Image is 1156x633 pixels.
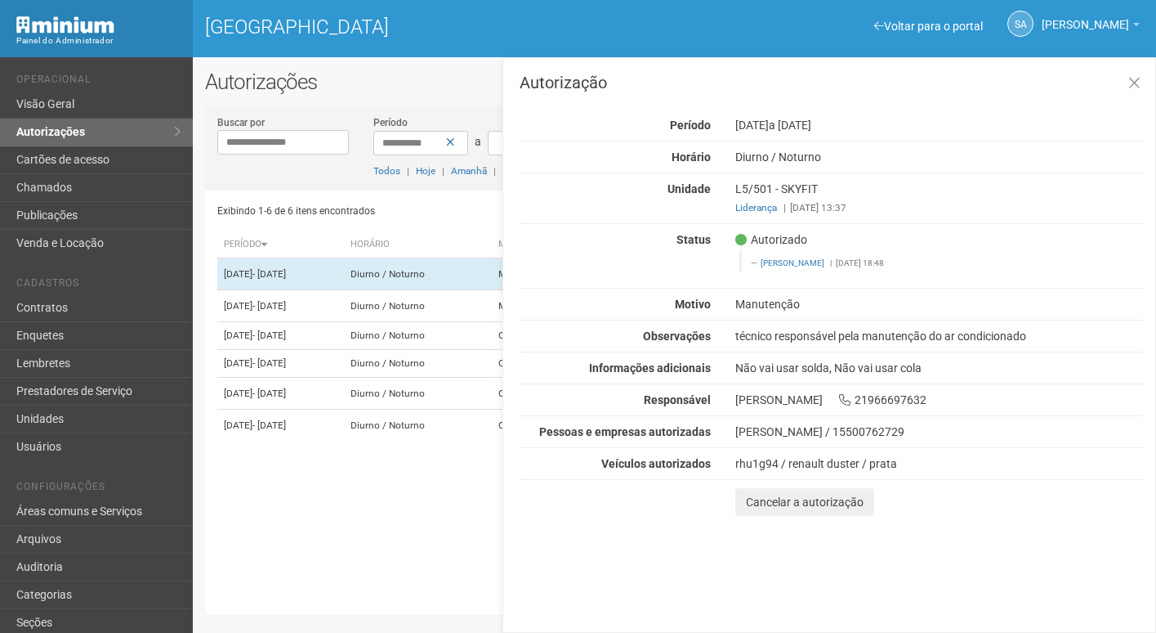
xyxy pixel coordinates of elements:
[252,420,286,431] span: - [DATE]
[344,410,492,442] td: Diurno / Noturno
[735,232,807,247] span: Autorizado
[16,34,181,48] div: Painel do Administrador
[1007,11,1033,37] a: SA
[1042,20,1140,34] a: [PERSON_NAME]
[217,258,344,290] td: [DATE]
[252,357,286,369] span: - [DATE]
[344,378,492,410] td: Diurno / Noturno
[735,456,1143,471] div: rhu1g94 / renault duster / prata
[676,233,711,246] strong: Status
[601,457,711,470] strong: Veículos autorizados
[723,329,1155,343] div: técnico responsável pela manutenção do ar condicionado
[874,20,983,33] a: Voltar para o portal
[830,258,832,267] span: |
[492,290,605,322] td: Manutenção
[492,410,605,442] td: Obra
[344,322,492,350] td: Diurno / Noturno
[492,378,605,410] td: Obra
[373,165,400,177] a: Todos
[1042,2,1129,31] span: Silvio Anjos
[735,424,1143,439] div: [PERSON_NAME] / 15500762729
[16,16,114,34] img: Minium
[670,119,711,132] strong: Período
[492,231,605,258] th: Motivo
[373,115,408,130] label: Período
[761,258,824,267] a: [PERSON_NAME]
[783,202,786,213] span: |
[252,300,286,312] span: - [DATE]
[492,322,605,350] td: Obra
[344,231,492,258] th: Horário
[442,165,444,177] span: |
[217,350,344,378] td: [DATE]
[407,165,409,177] span: |
[735,202,777,213] a: Liderança
[672,150,711,164] strong: Horário
[205,16,663,38] h1: [GEOGRAPHIC_DATA]
[539,425,711,438] strong: Pessoas e empresas autorizadas
[344,290,492,322] td: Diurno / Noturno
[751,258,1134,269] footer: [DATE] 18:48
[16,481,181,498] li: Configurações
[667,182,711,195] strong: Unidade
[723,150,1155,164] div: Diurno / Noturno
[217,231,344,258] th: Período
[252,268,286,280] span: - [DATE]
[451,165,487,177] a: Amanhã
[217,115,265,130] label: Buscar por
[217,378,344,410] td: [DATE]
[769,119,811,132] span: a [DATE]
[252,330,286,341] span: - [DATE]
[723,393,1155,407] div: [PERSON_NAME] 21966697632
[589,361,711,375] strong: Informações adicionais
[344,350,492,378] td: Diurno / Noturno
[644,393,711,406] strong: Responsável
[217,290,344,322] td: [DATE]
[520,74,1143,91] h3: Autorização
[492,258,605,290] td: Manutenção
[344,258,492,290] td: Diurno / Noturno
[493,165,496,177] span: |
[735,200,1143,215] div: [DATE] 13:37
[723,118,1155,132] div: [DATE]
[205,70,1144,94] h2: Autorizações
[723,361,1155,375] div: Não vai usar solda, Não vai usar cola
[217,322,344,350] td: [DATE]
[217,199,669,223] div: Exibindo 1-6 de 6 itens encontrados
[723,297,1155,312] div: Manutenção
[735,488,874,516] button: Cancelar a autorização
[16,277,181,294] li: Cadastros
[217,410,344,442] td: [DATE]
[475,135,481,148] span: a
[252,388,286,399] span: - [DATE]
[643,330,711,343] strong: Observações
[16,74,181,91] li: Operacional
[723,182,1155,215] div: L5/501 - SKYFIT
[675,298,711,311] strong: Motivo
[492,350,605,378] td: Obra
[416,165,435,177] a: Hoje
